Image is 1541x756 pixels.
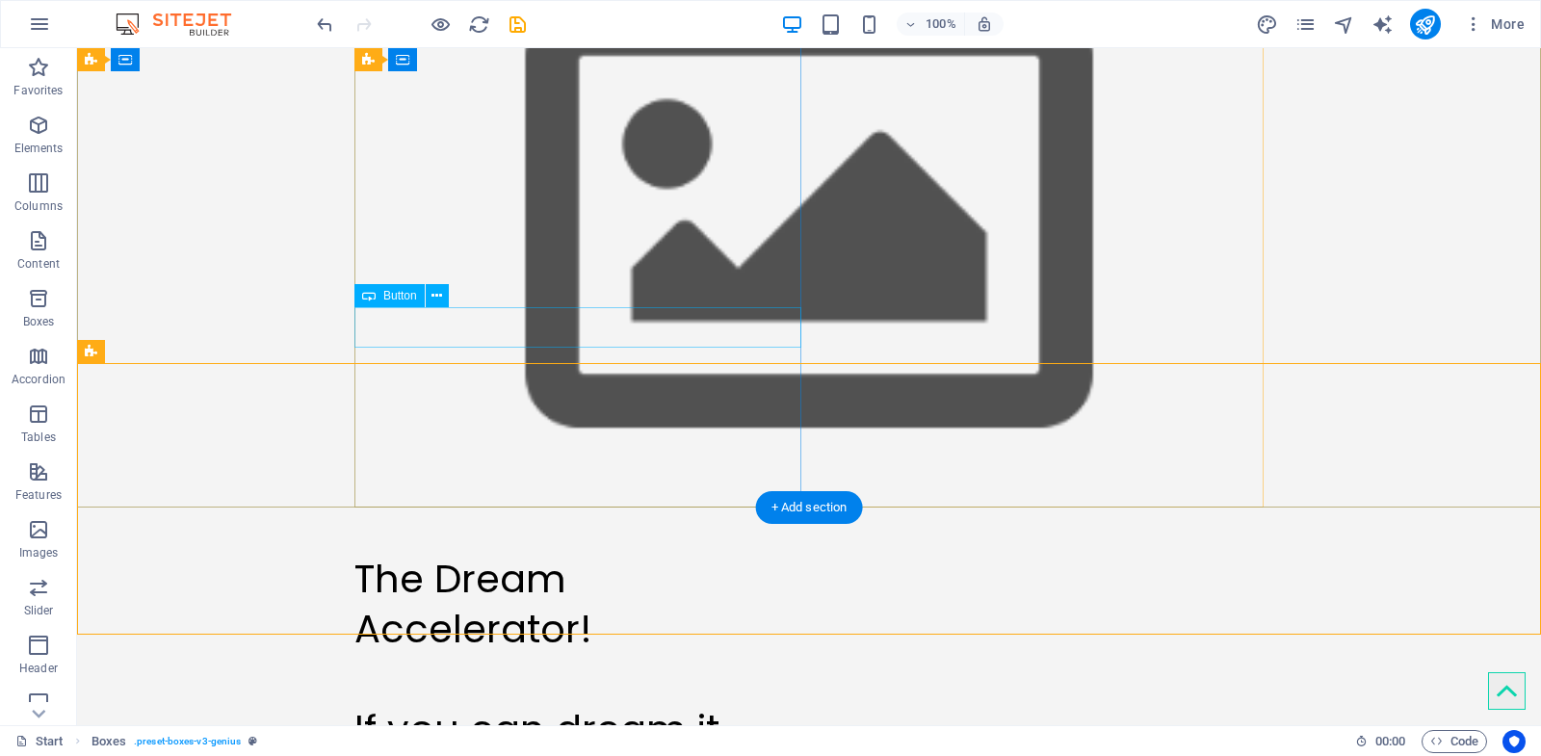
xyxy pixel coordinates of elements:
i: Navigator [1333,13,1355,36]
i: Undo: Change background (Ctrl+Z) [314,13,336,36]
div: + Add section [756,491,863,524]
a: Click to cancel selection. Double-click to open Pages [15,730,64,753]
p: Content [17,256,60,272]
button: undo [313,13,336,36]
button: publish [1410,9,1441,39]
h6: 100% [926,13,956,36]
button: More [1456,9,1532,39]
button: save [506,13,529,36]
button: Click here to leave preview mode and continue editing [429,13,452,36]
i: This element is a customizable preset [248,736,257,746]
h6: Session time [1355,730,1406,753]
p: Boxes [23,314,55,329]
i: Pages (Ctrl+Alt+S) [1294,13,1317,36]
p: Features [15,487,62,503]
p: Tables [21,430,56,445]
p: Accordion [12,372,65,387]
i: Publish [1414,13,1436,36]
button: Code [1422,730,1487,753]
span: : [1389,734,1392,748]
p: Header [19,661,58,676]
p: Columns [14,198,63,214]
img: Editor Logo [111,13,255,36]
p: Elements [14,141,64,156]
button: design [1256,13,1279,36]
button: Usercentrics [1502,730,1526,753]
button: pages [1294,13,1318,36]
i: Reload page [468,13,490,36]
span: Click to select. Double-click to edit [91,730,126,753]
button: text_generator [1371,13,1395,36]
button: navigator [1333,13,1356,36]
span: Code [1430,730,1478,753]
span: . preset-boxes-v3-genius [134,730,241,753]
i: Save (Ctrl+S) [507,13,529,36]
p: Favorites [13,83,63,98]
span: Button [383,290,417,301]
i: AI Writer [1371,13,1394,36]
span: More [1464,14,1525,34]
span: 00 00 [1375,730,1405,753]
button: 100% [897,13,965,36]
button: reload [467,13,490,36]
p: Slider [24,603,54,618]
p: Images [19,545,59,560]
i: Design (Ctrl+Alt+Y) [1256,13,1278,36]
i: On resize automatically adjust zoom level to fit chosen device. [976,15,993,33]
nav: breadcrumb [91,730,258,753]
